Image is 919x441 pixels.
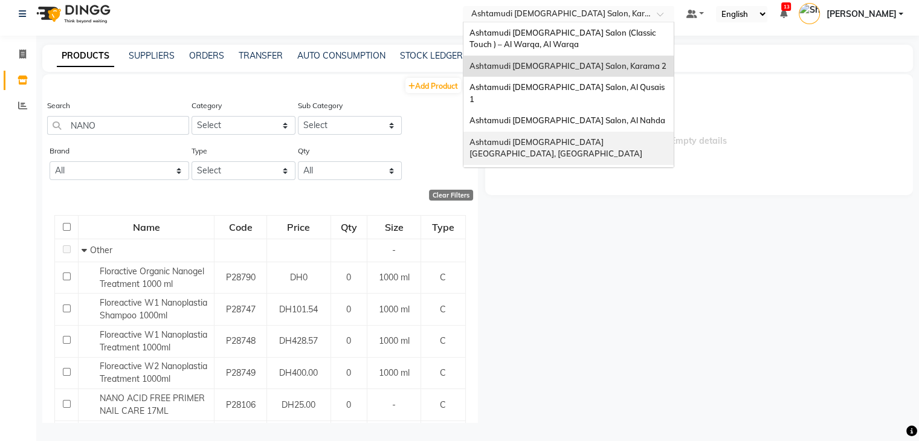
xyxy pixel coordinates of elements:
[392,399,396,410] span: -
[100,361,207,384] span: Floreactive W2 Nanoplastia Treatment 1000ml
[192,146,207,156] label: Type
[368,216,420,238] div: Size
[440,304,446,315] span: C
[469,82,666,104] span: Ashtamudi [DEMOGRAPHIC_DATA] Salon, Al Qusais 1
[779,8,787,19] a: 13
[440,272,446,283] span: C
[215,216,265,238] div: Code
[192,100,222,111] label: Category
[405,78,461,93] a: Add Product
[290,272,308,283] span: DH0
[100,329,207,353] span: Floreactive W1 Nanoplastia Treatment 1000ml
[226,399,256,410] span: P28106
[298,100,343,111] label: Sub Category
[268,216,330,238] div: Price
[239,50,283,61] a: TRANSFER
[469,115,665,125] span: Ashtamudi [DEMOGRAPHIC_DATA] Salon, Al Nahda
[379,304,410,315] span: 1000 ml
[469,28,657,50] span: Ashtamudi [DEMOGRAPHIC_DATA] Salon (Classic Touch ) – Al Warqa, Al Warqa
[400,50,463,61] a: STOCK LEDGER
[226,335,256,346] span: P28748
[346,304,351,315] span: 0
[100,297,207,321] span: Floreactive W1 Nanoplastia Shampoo 1000ml
[440,335,446,346] span: C
[346,335,351,346] span: 0
[100,266,204,289] span: Floractive Organic Nanogel Treatment 1000 ml
[226,367,256,378] span: P28749
[57,45,114,67] a: PRODUCTS
[279,304,318,315] span: DH101.54
[47,116,189,135] input: Search by product name or code
[346,272,351,283] span: 0
[346,367,351,378] span: 0
[129,50,175,61] a: SUPPLIERS
[226,304,256,315] span: P28747
[189,50,224,61] a: ORDERS
[100,393,205,416] span: NANO ACID FREE PRIMER NAIL CARE 17ML
[781,2,791,11] span: 13
[282,399,315,410] span: DH25.00
[429,190,473,201] div: Clear Filters
[47,100,70,111] label: Search
[392,245,396,256] span: -
[279,335,318,346] span: DH428.57
[298,146,309,156] label: Qty
[279,367,318,378] span: DH400.00
[799,3,820,24] img: Shilpa Anil
[379,272,410,283] span: 1000 ml
[469,137,642,159] span: Ashtamudi [DEMOGRAPHIC_DATA] [GEOGRAPHIC_DATA], [GEOGRAPHIC_DATA]
[346,399,351,410] span: 0
[826,8,896,21] span: [PERSON_NAME]
[379,367,410,378] span: 1000 ml
[50,146,69,156] label: Brand
[440,399,446,410] span: C
[463,22,674,168] ng-dropdown-panel: Options list
[379,335,410,346] span: 1000 ml
[440,367,446,378] span: C
[82,245,90,256] span: Collapse Row
[332,216,366,238] div: Qty
[226,272,256,283] span: P28790
[297,50,385,61] a: AUTO CONSUMPTION
[422,216,464,238] div: Type
[90,245,112,256] span: Other
[485,74,914,195] span: Empty details
[469,61,666,71] span: Ashtamudi [DEMOGRAPHIC_DATA] Salon, Karama 2
[79,216,213,238] div: Name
